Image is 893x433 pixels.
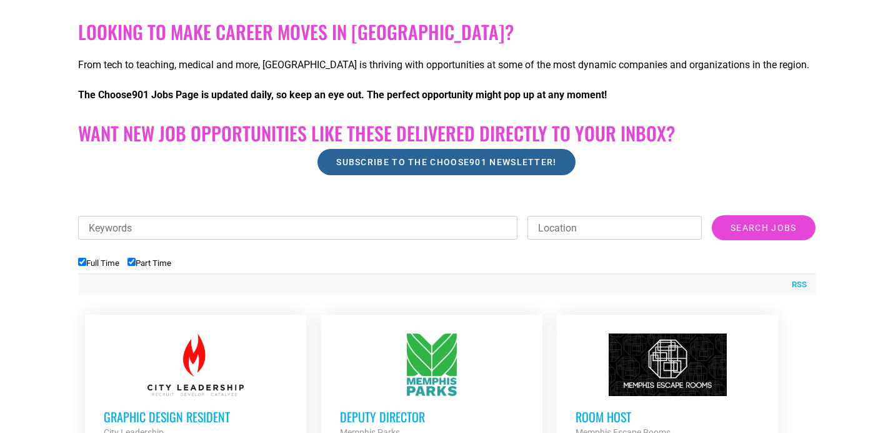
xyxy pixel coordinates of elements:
input: Search Jobs [712,215,815,240]
h2: Looking to make career moves in [GEOGRAPHIC_DATA]? [78,21,816,43]
a: RSS [786,278,807,291]
label: Full Time [78,258,119,268]
input: Location [527,216,702,240]
label: Part Time [127,258,171,268]
h3: Room Host [576,409,759,425]
input: Full Time [78,258,86,266]
strong: The Choose901 Jobs Page is updated daily, so keep an eye out. The perfect opportunity might pop u... [78,89,607,101]
input: Keywords [78,216,518,240]
h2: Want New Job Opportunities like these Delivered Directly to your Inbox? [78,122,816,145]
input: Part Time [127,258,136,266]
a: Subscribe to the Choose901 newsletter! [317,149,575,175]
span: Subscribe to the Choose901 newsletter! [336,158,556,166]
h3: Graphic Design Resident [104,409,287,425]
p: From tech to teaching, medical and more, [GEOGRAPHIC_DATA] is thriving with opportunities at some... [78,58,816,73]
h3: Deputy Director [340,409,524,425]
